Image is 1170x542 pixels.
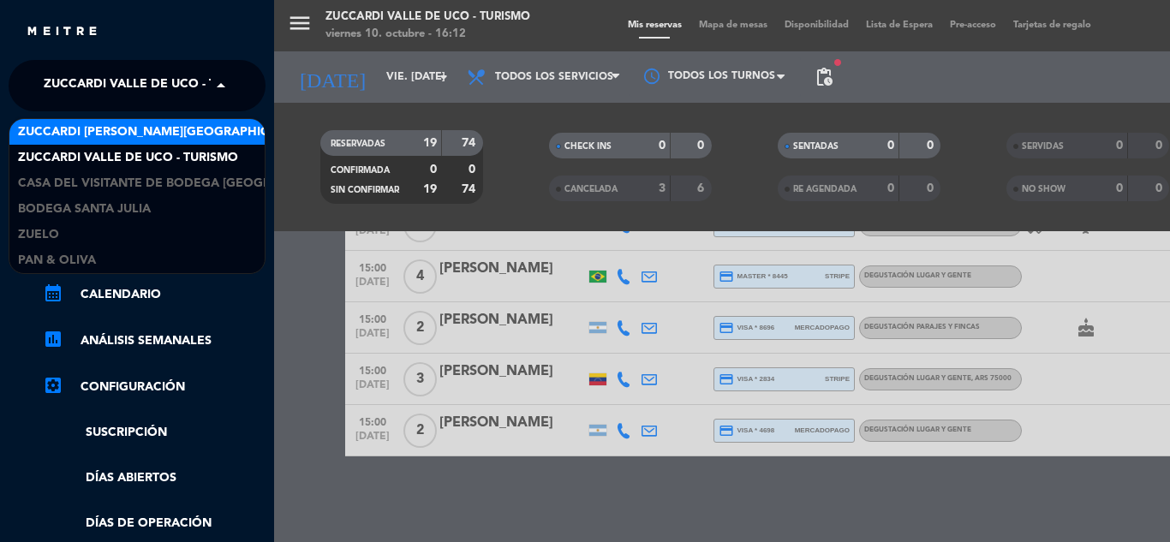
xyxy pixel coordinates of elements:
span: Zuelo [18,225,59,245]
a: assessmentANÁLISIS SEMANALES [43,331,266,351]
span: Zuccardi [PERSON_NAME][GEOGRAPHIC_DATA] - Restaurant [PERSON_NAME][GEOGRAPHIC_DATA] [18,122,628,142]
span: Zuccardi Valle de Uco - Turismo [18,148,238,168]
img: MEITRE [26,26,98,39]
a: Configuración [43,377,266,397]
i: assessment [43,329,63,349]
i: calendar_month [43,283,63,303]
span: Bodega Santa Julia [18,200,151,219]
span: Pan & Oliva [18,251,96,271]
span: Zuccardi Valle de Uco - Turismo [44,68,264,104]
i: settings_applications [43,375,63,396]
a: Suscripción [43,423,266,443]
a: Días de Operación [43,514,266,533]
span: Casa del Visitante de Bodega [GEOGRAPHIC_DATA][PERSON_NAME] [18,174,449,194]
a: calendar_monthCalendario [43,284,266,305]
a: Días abiertos [43,468,266,488]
